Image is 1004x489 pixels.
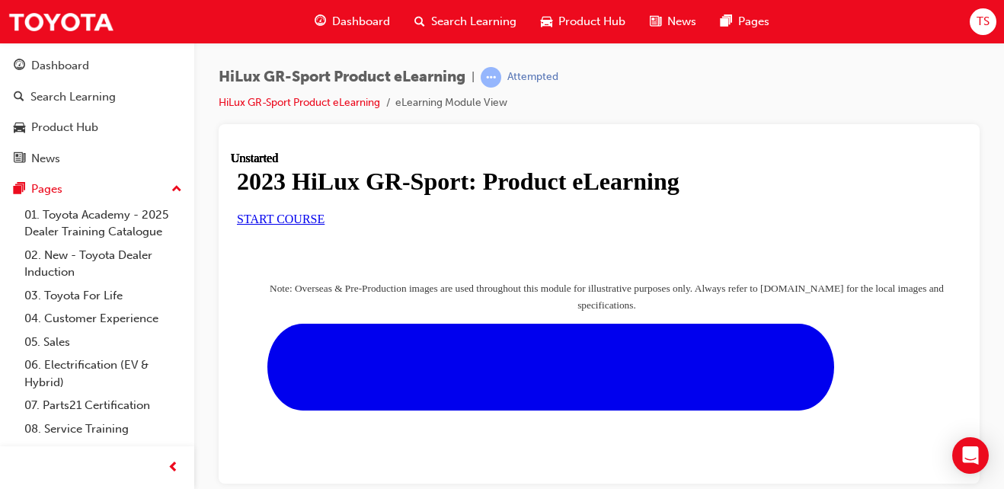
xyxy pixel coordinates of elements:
[507,70,558,85] div: Attempted
[168,459,179,478] span: prev-icon
[6,61,94,74] a: START COURSE
[31,181,62,198] div: Pages
[6,52,188,80] a: Dashboard
[14,183,25,197] span: pages-icon
[6,49,188,175] button: DashboardSearch LearningProduct HubNews
[332,13,390,30] span: Dashboard
[31,57,89,75] div: Dashboard
[638,6,708,37] a: news-iconNews
[302,6,402,37] a: guage-iconDashboard
[667,13,696,30] span: News
[970,8,996,35] button: TS
[481,67,501,88] span: learningRecordVerb_ATTEMPT-icon
[14,59,25,73] span: guage-icon
[738,13,769,30] span: Pages
[6,83,188,111] a: Search Learning
[18,307,188,331] a: 04. Customer Experience
[395,94,507,112] li: eLearning Module View
[6,113,188,142] a: Product Hub
[171,180,182,200] span: up-icon
[977,13,990,30] span: TS
[6,175,188,203] button: Pages
[414,12,425,31] span: search-icon
[14,121,25,135] span: car-icon
[6,145,188,173] a: News
[219,69,465,86] span: HiLux GR-Sport Product eLearning
[18,331,188,354] a: 05. Sales
[18,244,188,284] a: 02. New - Toyota Dealer Induction
[708,6,782,37] a: pages-iconPages
[6,16,731,44] h1: 2023 HiLux GR-Sport: Product eLearning
[315,12,326,31] span: guage-icon
[529,6,638,37] a: car-iconProduct Hub
[18,440,188,464] a: 09. Technical Training
[558,13,625,30] span: Product Hub
[18,394,188,417] a: 07. Parts21 Certification
[541,12,552,31] span: car-icon
[472,69,475,86] span: |
[721,12,732,31] span: pages-icon
[650,12,661,31] span: news-icon
[219,96,380,109] a: HiLux GR-Sport Product eLearning
[14,91,24,104] span: search-icon
[31,119,98,136] div: Product Hub
[14,152,25,166] span: news-icon
[18,284,188,308] a: 03. Toyota For Life
[30,88,116,106] div: Search Learning
[952,437,989,474] div: Open Intercom Messenger
[431,13,516,30] span: Search Learning
[402,6,529,37] a: search-iconSearch Learning
[18,353,188,394] a: 06. Electrification (EV & Hybrid)
[18,203,188,244] a: 01. Toyota Academy - 2025 Dealer Training Catalogue
[18,417,188,441] a: 08. Service Training
[8,5,114,39] img: Trak
[39,131,713,159] span: Note: Overseas & Pre-Production images are used throughout this module for illustrative purposes ...
[31,150,60,168] div: News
